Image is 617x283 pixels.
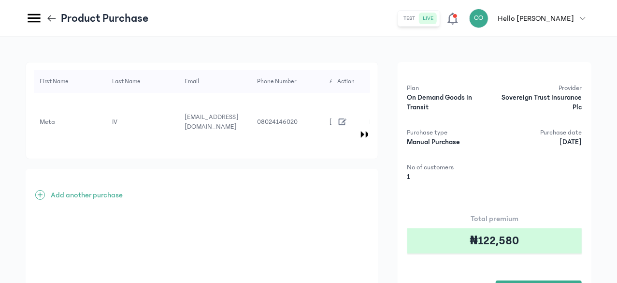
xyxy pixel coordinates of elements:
button: live [419,13,438,24]
button: +Add another purchase [35,189,123,201]
span: Meta [40,118,55,126]
span: + [35,190,45,200]
td: Last Name [106,70,179,93]
p: Add another purchase [51,189,123,201]
button: test [400,13,419,24]
p: [DATE] [497,137,582,147]
p: Plan [407,83,492,93]
span: [STREET_ADDRESS] [330,118,386,126]
button: COHello [PERSON_NAME] [469,9,591,28]
td: Action [331,70,370,93]
div: ₦122,580 [407,228,582,253]
p: Sovereign Trust Insurance Plc [497,93,582,112]
p: On Demand Goods In Transit [407,93,492,112]
p: Total premium [407,213,582,224]
p: Hello [PERSON_NAME] [498,13,574,24]
p: Manual Purchase [407,137,492,147]
p: Purchase type [407,128,492,137]
p: Purchase date [497,128,582,137]
td: Email [179,70,251,93]
p: Provider [497,83,582,93]
p: 1 [407,172,492,182]
div: CO [469,9,488,28]
span: IV [112,118,117,126]
span: 08024146020 [257,118,298,126]
p: No of customers [407,163,492,172]
span: [EMAIL_ADDRESS][DOMAIN_NAME] [185,113,239,131]
td: Address [324,70,396,93]
p: Product Purchase [61,11,148,26]
td: First Name [34,70,106,93]
td: Phone Number [251,70,324,93]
